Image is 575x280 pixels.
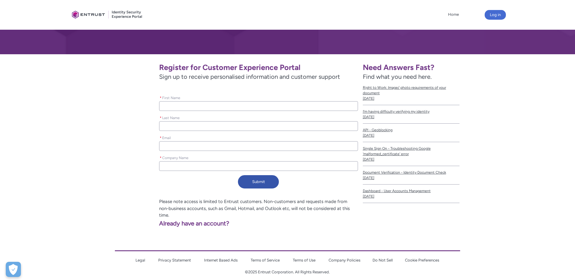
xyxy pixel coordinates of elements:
[363,146,460,157] span: Single Sign On - Troubleshooting Google 'malformed_certificate' error
[363,105,460,124] a: I’m having difficulty verifying my identity[DATE]
[160,156,162,160] abbr: required
[363,176,374,180] lightning-formatted-date-time: [DATE]
[363,81,460,105] a: Right to Work: Image/ photo requirements of your document[DATE]
[158,258,191,262] a: Privacy Statement
[329,258,360,262] a: Company Policies
[363,133,374,138] lightning-formatted-date-time: [DATE]
[159,72,358,81] span: Sign up to receive personalised information and customer support
[373,258,393,262] a: Do Not Sell
[115,269,460,275] p: ©2025 Entrust Corporation. All Rights Reserved.
[363,166,460,185] a: Document Verification - Identity Document Check[DATE]
[238,175,279,188] button: Submit
[293,258,316,262] a: Terms of Use
[363,185,460,203] a: Dashboard - User Accounts Management[DATE]
[363,124,460,142] a: API - Geoblocking[DATE]
[6,262,21,277] button: Open Preferences
[159,114,182,121] label: Last Name
[135,258,145,262] a: Legal
[363,73,432,80] span: Find what you need here.
[363,85,460,96] span: Right to Work: Image/ photo requirements of your document
[363,188,460,194] span: Dashboard - User Accounts Management
[363,96,374,101] lightning-formatted-date-time: [DATE]
[159,154,191,161] label: Company Name
[160,116,162,120] abbr: required
[6,262,21,277] div: Cookie Preferences
[159,94,183,101] label: First Name
[160,136,162,140] abbr: required
[363,63,460,72] h1: Need Answers Fast?
[363,170,460,175] span: Document Verification - Identity Document Check
[405,258,439,262] a: Cookie Preferences
[363,127,460,133] span: API - Geoblocking
[363,157,374,162] lightning-formatted-date-time: [DATE]
[251,258,280,262] a: Terms of Service
[160,96,162,100] abbr: required
[159,134,173,141] label: Email
[159,63,358,72] h1: Register for Customer Experience Portal
[446,10,460,19] a: Home
[204,258,238,262] a: Internet Based Ads
[74,198,358,219] p: Please note access is limited to Entrust customers. Non-customers and requests made from non-busi...
[74,220,229,227] a: Already have an account?
[485,10,506,20] button: Log in
[363,109,460,114] span: I’m having difficulty verifying my identity
[363,115,374,119] lightning-formatted-date-time: [DATE]
[363,142,460,166] a: Single Sign On - Troubleshooting Google 'malformed_certificate' error[DATE]
[363,194,374,198] lightning-formatted-date-time: [DATE]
